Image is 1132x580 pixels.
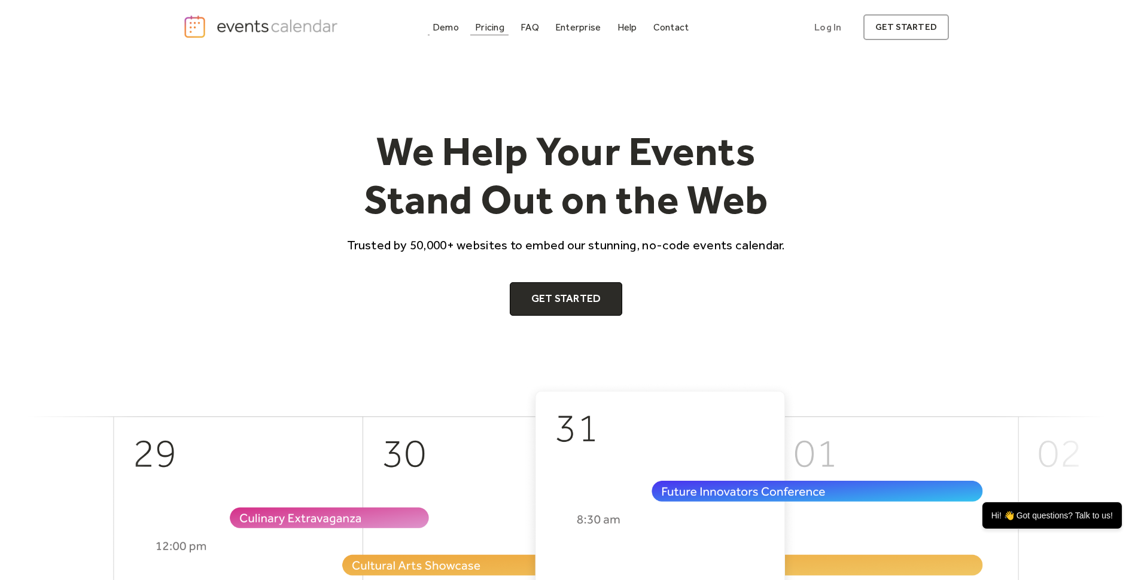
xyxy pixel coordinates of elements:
[613,19,642,35] a: Help
[336,236,796,254] p: Trusted by 50,000+ websites to embed our stunning, no-code events calendar.
[555,24,601,30] div: Enterprise
[653,24,689,30] div: Contact
[617,24,637,30] div: Help
[510,282,623,316] a: Get Started
[802,14,853,40] a: Log In
[521,24,539,30] div: FAQ
[183,14,341,39] a: home
[470,19,509,35] a: Pricing
[336,127,796,224] h1: We Help Your Events Stand Out on the Web
[550,19,605,35] a: Enterprise
[475,24,504,30] div: Pricing
[649,19,694,35] a: Contact
[433,24,459,30] div: Demo
[428,19,464,35] a: Demo
[863,14,949,40] a: get started
[516,19,544,35] a: FAQ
